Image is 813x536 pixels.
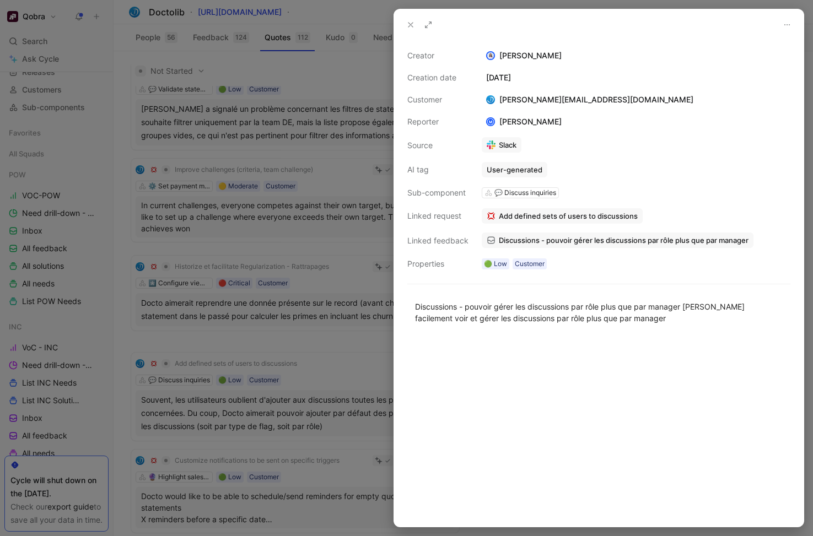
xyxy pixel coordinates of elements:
[407,93,469,106] div: Customer
[515,258,545,269] div: Customer
[482,137,521,153] a: Slack
[407,115,469,128] div: Reporter
[482,208,643,224] button: 💢Add defined sets of users to discussions
[407,139,469,152] div: Source
[494,187,556,198] div: 💬 Discuss inquiries
[407,71,469,84] div: Creation date
[499,211,638,221] span: Add defined sets of users to discussions
[407,186,469,199] div: Sub-component
[487,118,494,126] div: M
[407,234,469,247] div: Linked feedback
[499,235,749,245] span: Discussions - pouvoir gérer les discussions par rôle plus que par manager
[484,258,507,269] div: 🟢 Low
[482,71,790,84] div: [DATE]
[407,209,469,223] div: Linked request
[487,52,494,59] img: avatar
[415,301,783,324] div: Discussions - pouvoir gérer les discussions par rôle plus que par manager [PERSON_NAME] facilemen...
[487,212,496,220] img: 💢
[482,115,566,128] div: [PERSON_NAME]
[482,49,790,62] div: [PERSON_NAME]
[407,257,469,270] div: Properties
[407,163,469,176] div: AI tag
[482,232,753,248] a: Discussions - pouvoir gérer les discussions par rôle plus que par manager
[487,165,542,175] div: User-generated
[486,95,495,104] img: logo
[407,49,469,62] div: Creator
[482,93,698,106] div: [PERSON_NAME][EMAIL_ADDRESS][DOMAIN_NAME]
